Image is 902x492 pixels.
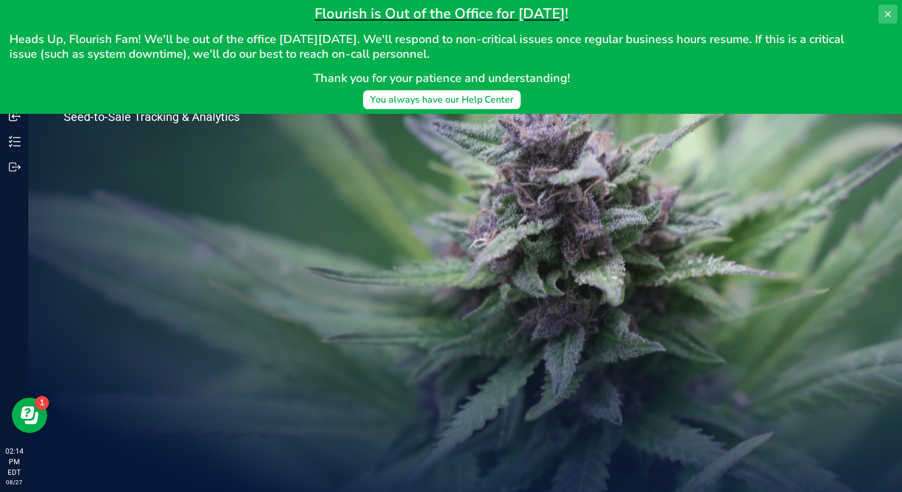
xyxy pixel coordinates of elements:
[315,4,568,23] span: Flourish is Out of the Office for [DATE]!
[12,398,47,433] iframe: Resource center
[9,110,21,122] inline-svg: Inbound
[9,136,21,147] inline-svg: Inventory
[5,478,23,487] p: 08/27
[5,446,23,478] p: 02:14 PM EDT
[9,31,847,62] span: Heads Up, Flourish Fam! We'll be out of the office [DATE][DATE]. We'll respond to non-critical is...
[313,70,570,86] span: Thank you for your patience and understanding!
[35,396,49,410] iframe: Resource center unread badge
[370,93,514,107] div: You always have our Help Center
[64,111,288,123] p: Seed-to-Sale Tracking & Analytics
[9,161,21,173] inline-svg: Outbound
